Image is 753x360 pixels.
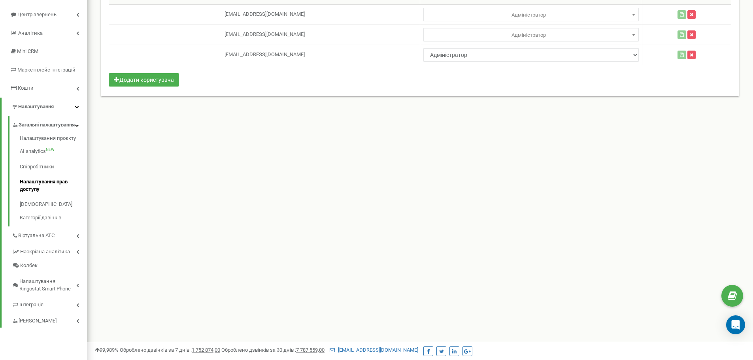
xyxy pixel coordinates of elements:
span: Налаштування Ringostat Smart Phone [19,278,76,292]
span: Наскрізна аналітика [20,248,70,256]
span: Адміністратор [426,30,636,41]
span: Віртуальна АТС [18,232,55,239]
span: Оброблено дзвінків за 7 днів : [120,347,220,353]
span: Адміністратор [426,9,636,21]
span: Загальні налаштування [19,121,75,129]
a: Налаштування прав доступу [20,174,87,197]
a: Налаштування Ringostat Smart Phone [12,272,87,296]
a: Інтеграція [12,296,87,312]
a: [PERSON_NAME] [12,312,87,328]
span: [PERSON_NAME] [19,317,57,325]
button: Видалити [687,51,696,59]
a: [DEMOGRAPHIC_DATA] [20,197,87,212]
a: Наскрізна аналітика [12,243,87,259]
button: Додати користувача [109,73,179,87]
span: 99,989% [95,347,119,353]
span: Інтеграція [19,301,43,309]
a: Загальні налаштування [12,116,87,132]
a: Віртуальна АТС [12,226,87,243]
a: Колбек [12,259,87,273]
a: [EMAIL_ADDRESS][DOMAIN_NAME] [330,347,418,353]
a: Налаштування проєкту [20,135,87,144]
a: AI analyticsNEW [20,144,87,159]
td: [EMAIL_ADDRESS][DOMAIN_NAME] [109,45,420,65]
span: Mini CRM [17,48,38,54]
button: Зберегти [678,51,686,59]
span: Налаштування [18,104,54,109]
a: Співробітники [20,159,87,175]
span: Центр звернень [17,11,57,17]
span: Маркетплейс інтеграцій [17,67,75,73]
span: Кошти [18,85,34,91]
td: [EMAIL_ADDRESS][DOMAIN_NAME] [109,4,420,25]
a: Категорії дзвінків [20,212,87,222]
td: [EMAIL_ADDRESS][DOMAIN_NAME] [109,25,420,45]
u: 1 752 874,00 [192,347,220,353]
span: Адміністратор [423,8,639,21]
span: Адміністратор [423,28,639,41]
span: Колбек [20,262,38,270]
u: 7 787 559,00 [296,347,325,353]
span: Оброблено дзвінків за 30 днів : [221,347,325,353]
span: Аналiтика [18,30,43,36]
a: Налаштування [2,98,87,116]
div: Open Intercom Messenger [726,315,745,334]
